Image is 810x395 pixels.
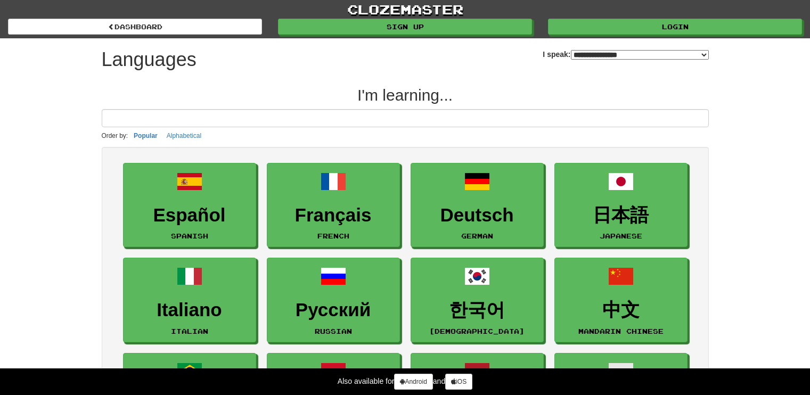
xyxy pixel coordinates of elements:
small: Japanese [600,232,642,240]
select: I speak: [571,50,709,60]
a: 한국어[DEMOGRAPHIC_DATA] [411,258,544,342]
a: FrançaisFrench [267,163,400,248]
a: iOS [445,374,472,390]
small: [DEMOGRAPHIC_DATA] [429,327,525,335]
small: Spanish [171,232,208,240]
small: German [461,232,493,240]
small: Russian [315,327,352,335]
a: Login [548,19,802,35]
h3: Italiano [129,300,250,320]
h3: 中文 [560,300,682,320]
h1: Languages [102,49,197,70]
a: Sign up [278,19,532,35]
h3: Español [129,205,250,226]
button: Popular [130,130,161,142]
h3: Русский [273,300,394,320]
h3: 한국어 [416,300,538,320]
a: ItalianoItalian [123,258,256,342]
h2: I'm learning... [102,86,709,104]
h3: Deutsch [416,205,538,226]
button: Alphabetical [163,130,204,142]
small: Mandarin Chinese [578,327,664,335]
label: I speak: [543,49,708,60]
h3: 日本語 [560,205,682,226]
a: DeutschGerman [411,163,544,248]
a: 日本語Japanese [554,163,688,248]
h3: Français [273,205,394,226]
a: 中文Mandarin Chinese [554,258,688,342]
a: dashboard [8,19,262,35]
small: Order by: [102,132,128,139]
a: EspañolSpanish [123,163,256,248]
a: РусскийRussian [267,258,400,342]
small: French [317,232,349,240]
a: Android [394,374,432,390]
small: Italian [171,327,208,335]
